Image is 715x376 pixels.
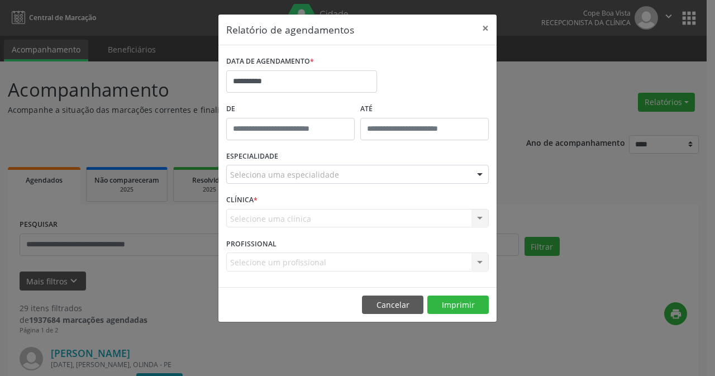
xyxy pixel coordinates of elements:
[230,169,339,180] span: Seleciona uma especialidade
[226,148,278,165] label: ESPECIALIDADE
[226,235,277,253] label: PROFISSIONAL
[360,101,489,118] label: ATÉ
[474,15,497,42] button: Close
[226,101,355,118] label: De
[226,53,314,70] label: DATA DE AGENDAMENTO
[362,296,423,315] button: Cancelar
[226,22,354,37] h5: Relatório de agendamentos
[427,296,489,315] button: Imprimir
[226,192,258,209] label: CLÍNICA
